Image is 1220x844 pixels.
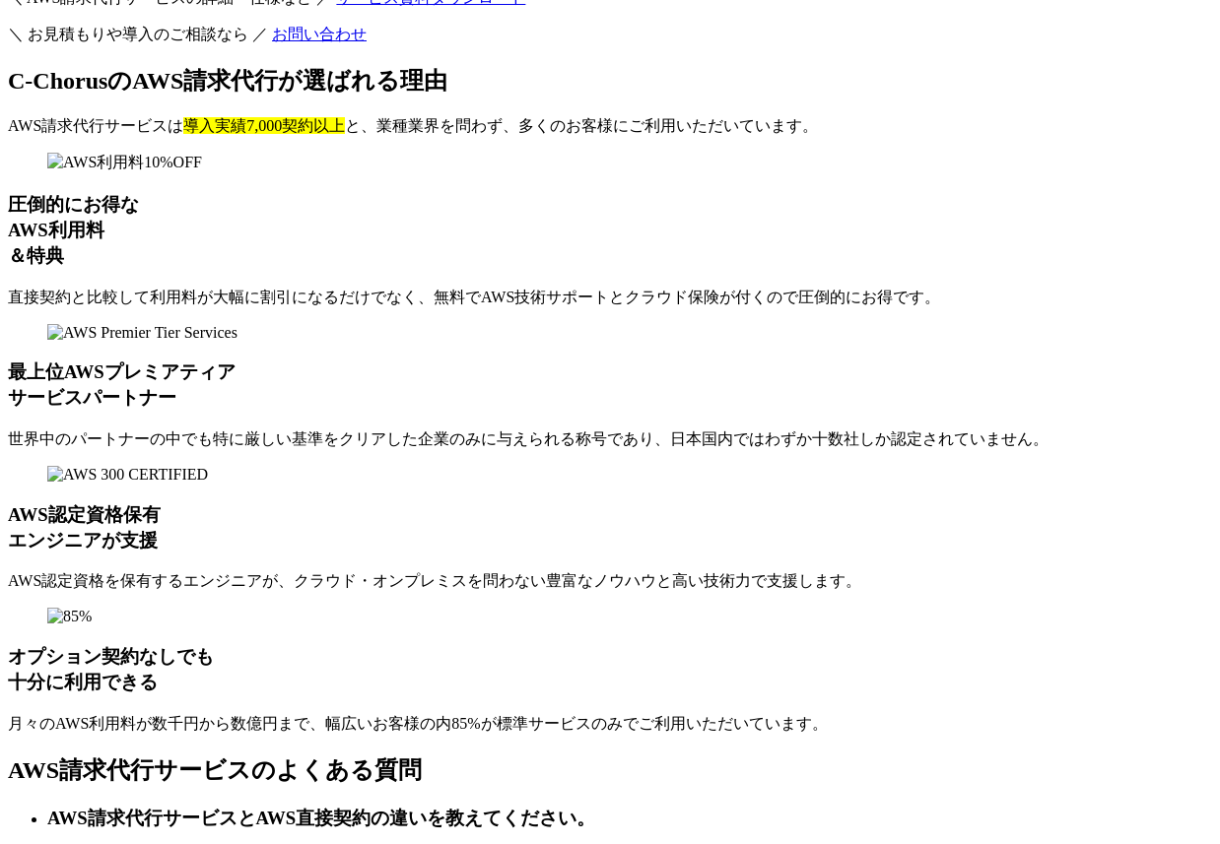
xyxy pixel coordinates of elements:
[47,806,1212,831] h3: AWS請求代行サービスとAWS直接契約の違いを教えてください。
[8,714,1212,735] p: 月々のAWS利用料が数千円から数億円まで、幅広いお客様の内85%が標準サービスのみでご利用いただいています。
[8,65,1212,97] h2: C-ChorusのAWS請求代行が選ばれる理由
[8,644,1212,695] h3: オプション契約なしでも 十分に利用できる
[8,429,1212,450] p: 世界中のパートナーの中でも特に厳しい基準をクリアした企業のみに与えられる称号であり、日本国内ではわずか十数社しか認定されていません。
[8,502,1212,553] h3: AWS認定資格保有 エンジニアが支援
[47,608,92,625] img: 85%
[47,466,208,484] img: AWS 300 CERTIFIED
[8,571,1212,592] p: AWS認定資格を保有するエンジニアが、クラウド・オンプレミスを問わない豊富なノウハウと高い技術力で支援します。
[272,26,367,42] a: お問い合わせ
[8,26,268,42] span: ＼ お見積もりや導入のご相談なら ／
[8,116,1212,137] p: AWS請求代行サービスは と、業種業界を問わず、多くのお客様にご利用いただいています。
[47,153,202,173] img: AWS利用料10%OFF
[8,754,1212,786] h2: AWS請求代行サービスのよくある質問
[183,117,345,134] mark: 導入実績7,000契約以上
[8,359,1212,411] h3: 最上位AWSプレミアティア サービスパートナー
[47,324,237,342] img: AWS Premier Tier Services
[8,192,1212,269] h3: 圧倒的にお得な AWS利用料 ＆特典
[8,288,1212,308] p: 直接契約と比較して利用料が大幅に割引になるだけでなく、無料でAWS技術サポートとクラウド保険が付くので圧倒的にお得です。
